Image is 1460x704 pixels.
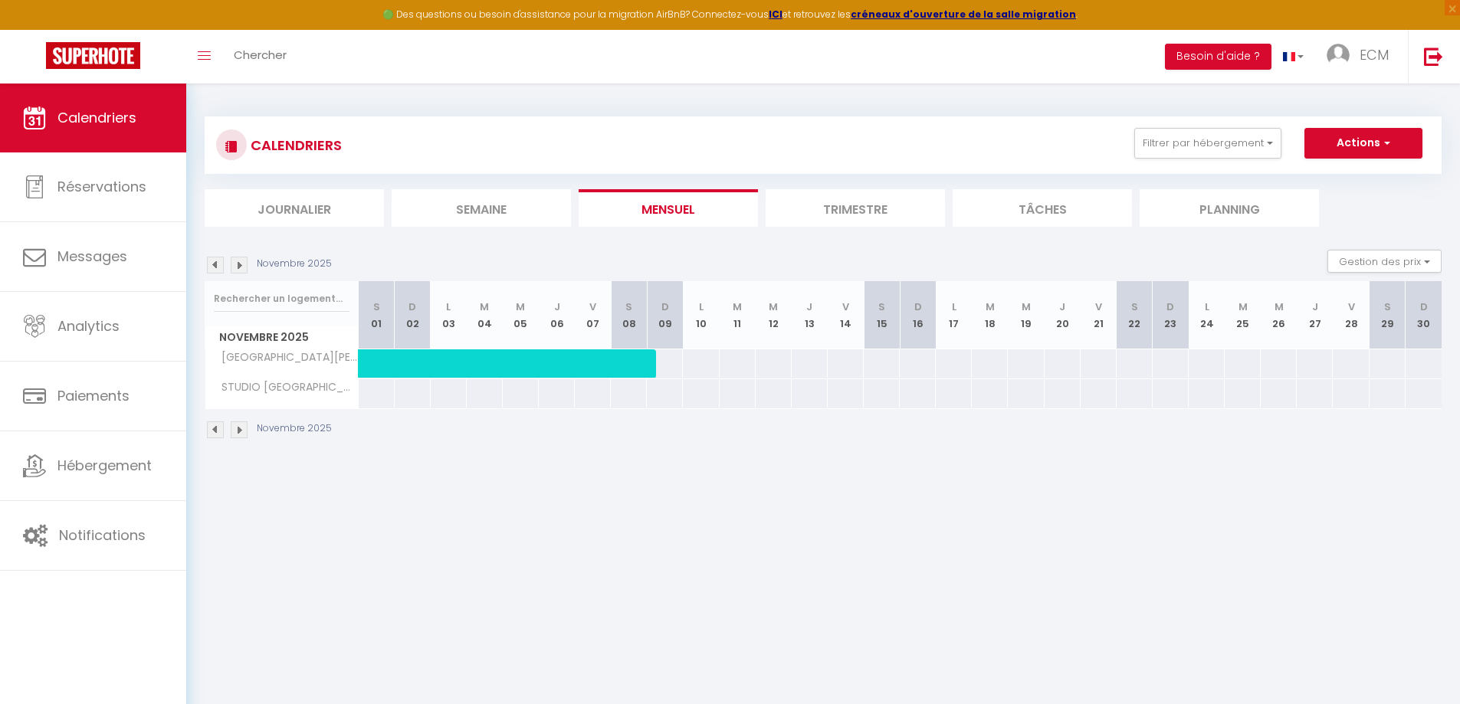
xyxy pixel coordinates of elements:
[914,300,922,314] abbr: D
[1140,189,1319,227] li: Planning
[900,281,936,349] th: 16
[1348,300,1355,314] abbr: V
[720,281,756,349] th: 11
[503,281,539,349] th: 05
[57,386,130,405] span: Paiements
[756,281,792,349] th: 12
[57,247,127,266] span: Messages
[446,300,451,314] abbr: L
[467,281,503,349] th: 04
[408,300,416,314] abbr: D
[1315,30,1408,83] a: ... ECM
[1360,45,1389,64] span: ECM
[1165,44,1271,70] button: Besoin d'aide ?
[1261,281,1297,349] th: 26
[395,281,431,349] th: 02
[1205,300,1209,314] abbr: L
[539,281,575,349] th: 06
[828,281,864,349] th: 14
[766,189,945,227] li: Trimestre
[575,281,611,349] th: 07
[1370,281,1406,349] th: 29
[1297,281,1333,349] th: 27
[647,281,683,349] th: 09
[1239,300,1248,314] abbr: M
[806,300,812,314] abbr: J
[57,456,152,475] span: Hébergement
[1327,44,1350,67] img: ...
[1008,281,1044,349] th: 19
[373,300,380,314] abbr: S
[864,281,900,349] th: 15
[1059,300,1065,314] abbr: J
[1384,300,1391,314] abbr: S
[1275,300,1284,314] abbr: M
[234,47,287,63] span: Chercher
[972,281,1008,349] th: 18
[769,8,782,21] a: ICI
[1166,300,1174,314] abbr: D
[1304,128,1422,159] button: Actions
[1420,300,1428,314] abbr: D
[625,300,632,314] abbr: S
[214,285,349,313] input: Rechercher un logement...
[579,189,758,227] li: Mensuel
[57,108,136,127] span: Calendriers
[953,189,1132,227] li: Tâches
[59,526,146,545] span: Notifications
[1095,300,1102,314] abbr: V
[480,300,489,314] abbr: M
[589,300,596,314] abbr: V
[851,8,1076,21] a: créneaux d'ouverture de la salle migration
[392,189,571,227] li: Semaine
[1189,281,1225,349] th: 24
[611,281,647,349] th: 08
[222,30,298,83] a: Chercher
[1312,300,1318,314] abbr: J
[57,177,146,196] span: Réservations
[683,281,719,349] th: 10
[952,300,956,314] abbr: L
[57,316,120,336] span: Analytics
[1153,281,1189,349] th: 23
[554,300,560,314] abbr: J
[1081,281,1117,349] th: 21
[359,281,395,349] th: 01
[208,349,361,366] span: [GEOGRAPHIC_DATA][PERSON_NAME]
[733,300,742,314] abbr: M
[986,300,995,314] abbr: M
[208,379,361,396] span: STUDIO [GEOGRAPHIC_DATA][PERSON_NAME]
[205,189,384,227] li: Journalier
[878,300,885,314] abbr: S
[516,300,525,314] abbr: M
[247,128,342,162] h3: CALENDRIERS
[699,300,704,314] abbr: L
[792,281,828,349] th: 13
[1406,281,1442,349] th: 30
[661,300,669,314] abbr: D
[936,281,972,349] th: 17
[1117,281,1153,349] th: 22
[1424,47,1443,66] img: logout
[769,300,778,314] abbr: M
[431,281,467,349] th: 03
[1134,128,1281,159] button: Filtrer par hébergement
[257,257,332,271] p: Novembre 2025
[1395,635,1449,693] iframe: Chat
[1022,300,1031,314] abbr: M
[1131,300,1138,314] abbr: S
[1327,250,1442,273] button: Gestion des prix
[1333,281,1369,349] th: 28
[1225,281,1261,349] th: 25
[205,326,358,349] span: Novembre 2025
[1045,281,1081,349] th: 20
[46,42,140,69] img: Super Booking
[257,421,332,436] p: Novembre 2025
[842,300,849,314] abbr: V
